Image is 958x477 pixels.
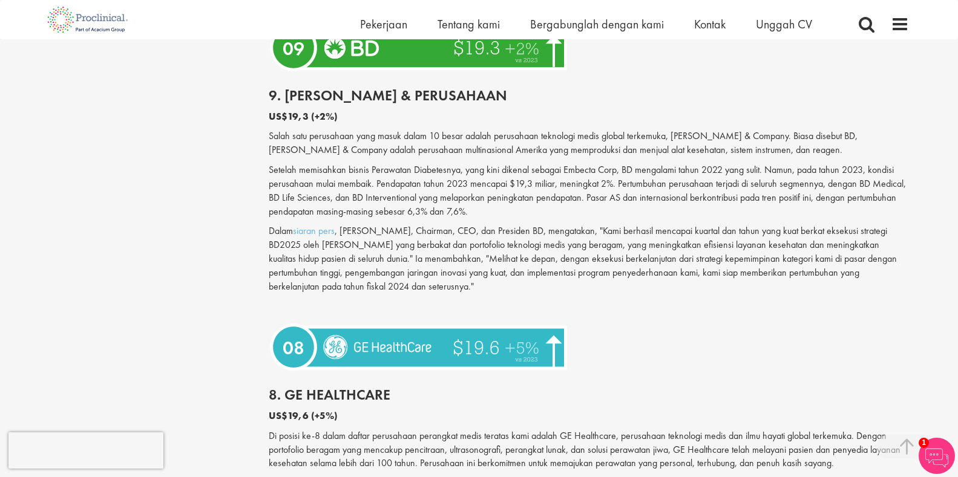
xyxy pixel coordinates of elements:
[269,129,858,156] font: Salah satu perusahaan yang masuk dalam 10 besar adalah perusahaan teknologi medis global terkemuk...
[269,110,338,123] font: US$19,3 (+2%)
[694,16,726,32] a: Kontak
[269,429,901,470] font: Di posisi ke-8 dalam daftar perusahaan perangkat medis teratas kami adalah GE Healthcare, perusah...
[269,224,897,292] font: , [PERSON_NAME], Chairman, CEO, dan Presiden BD, mengatakan, "Kami berhasil mencapai kuartal dan ...
[293,224,335,237] a: siaran pers
[269,224,293,237] font: Dalam
[919,438,955,474] img: Chatbot
[530,16,664,32] a: Bergabunglah dengan kami
[756,16,812,32] a: Unggah CV
[922,438,926,447] font: 1
[269,86,507,105] font: 9. [PERSON_NAME] & Perusahaan
[360,16,407,32] a: Pekerjaan
[269,163,906,218] font: Setelah memisahkan bisnis Perawatan Diabetesnya, yang kini dikenal sebagai Embecta Corp, BD menga...
[269,385,390,404] font: 8. GE HealthCare
[438,16,500,32] a: Tentang kami
[8,432,163,469] iframe: reCAPTCHA
[269,409,338,422] font: US$19,6 (+5%)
